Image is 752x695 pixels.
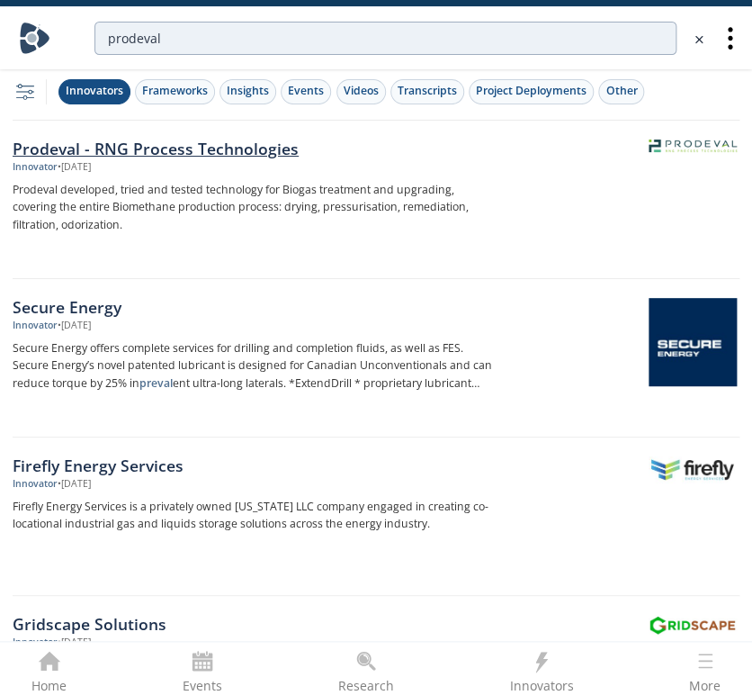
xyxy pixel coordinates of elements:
div: • [DATE] [58,160,91,175]
a: Secure Energy Innovator •[DATE] Secure Energy offers complete services for drilling and completio... [13,279,739,438]
p: Firefly Energy Services is a privately owned [US_STATE] LLC company engaged in creating co-locati... [13,498,500,534]
div: Innovator [13,636,58,650]
img: Home [19,23,50,54]
div: Transcripts [398,83,457,99]
div: Other [605,83,637,99]
div: • [DATE] [58,636,91,650]
button: Innovators [58,79,130,104]
div: Project Deployments [476,83,586,99]
button: Other [598,79,644,104]
div: Insights [227,83,269,99]
div: • [DATE] [58,319,91,333]
div: Innovator [13,319,58,333]
div: Prodeval - RNG Process Technologies [13,137,500,160]
button: Transcripts [390,79,464,104]
div: • [DATE] [58,477,91,492]
div: Gridscape Solutions [13,612,500,636]
p: Prodeval developed, tried and tested technology for Biogas treatment and upgrading, covering the ... [13,181,500,235]
div: Innovator [13,160,58,175]
img: Prodeval - RNG Process Technologies [649,140,737,152]
div: Firefly Energy Services [13,454,500,477]
div: Videos [344,83,379,99]
div: Frameworks [142,83,208,99]
button: Insights [219,79,276,104]
img: Secure Energy [649,298,737,386]
button: Project Deployments [469,79,594,104]
strong: preval [139,375,173,391]
div: Events [288,83,324,99]
img: Firefly Energy Services [649,456,737,483]
div: Innovator [13,477,58,492]
div: Innovators [66,83,123,99]
a: Firefly Energy Services Innovator •[DATE] Firefly Energy Services is a privately owned [US_STATE]... [13,438,739,596]
img: Gridscape Solutions [649,615,737,636]
button: Videos [336,79,386,104]
p: Secure Energy offers complete services for drilling and completion fluids, as well as FES. Secure... [13,339,500,393]
div: Secure Energy [13,295,500,319]
button: Frameworks [135,79,215,104]
button: Events [281,79,331,104]
a: Prodeval - RNG Process Technologies Innovator •[DATE] Prodeval developed, tried and tested techno... [13,121,739,279]
input: Advanced Search [94,22,676,55]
